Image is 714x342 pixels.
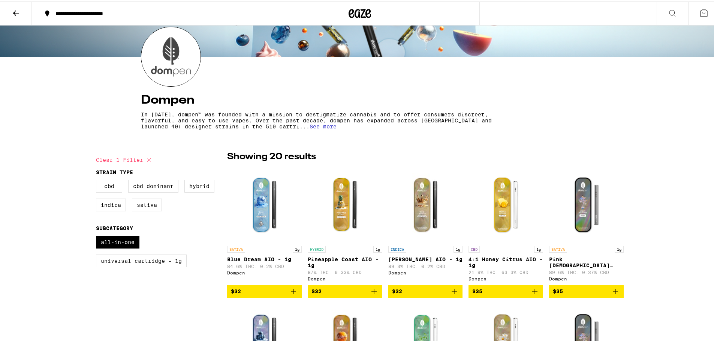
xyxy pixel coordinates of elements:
[469,283,543,296] button: Add to bag
[128,178,178,191] label: CBD Dominant
[472,287,482,293] span: $35
[553,287,563,293] span: $35
[388,269,463,274] div: Dompen
[227,255,302,261] p: Blue Dream AIO - 1g
[141,93,579,105] h4: Dompen
[96,253,187,266] label: Universal Cartridge - 1g
[469,166,543,241] img: Dompen - 4:1 Honey Citrus AIO - 1g
[549,275,624,280] div: Dompen
[469,268,543,273] p: 21.9% THC: 63.3% CBD
[311,287,322,293] span: $32
[615,244,624,251] p: 1g
[308,283,382,296] button: Add to bag
[96,224,133,230] legend: Subcategory
[96,149,154,168] button: Clear 1 filter
[96,197,126,210] label: Indica
[141,110,513,128] p: In [DATE], dompen™ was founded with a mission to destigmatize cannabis and to offer consumers dis...
[388,166,463,241] img: Dompen - King Louis XIII AIO - 1g
[227,283,302,296] button: Add to bag
[227,269,302,274] div: Dompen
[469,166,543,283] a: Open page for 4:1 Honey Citrus AIO - 1g from Dompen
[132,197,162,210] label: Sativa
[373,244,382,251] p: 1g
[308,166,382,241] img: Dompen - Pineapple Coast AIO - 1g
[96,168,133,174] legend: Strain Type
[388,283,463,296] button: Add to bag
[469,275,543,280] div: Dompen
[96,178,122,191] label: CBD
[469,244,480,251] p: CBD
[231,287,241,293] span: $32
[454,244,463,251] p: 1g
[227,166,302,241] img: Dompen - Blue Dream AIO - 1g
[308,275,382,280] div: Dompen
[227,262,302,267] p: 84.6% THC: 0.2% CBD
[227,149,316,162] p: Showing 20 results
[388,244,406,251] p: INDICA
[388,166,463,283] a: Open page for King Louis XIII AIO - 1g from Dompen
[308,244,326,251] p: HYBRID
[308,166,382,283] a: Open page for Pineapple Coast AIO - 1g from Dompen
[549,166,624,283] a: Open page for Pink Jesus Liquid Diamonds AIO - 1g from Dompen
[392,287,402,293] span: $32
[549,283,624,296] button: Add to bag
[308,255,382,267] p: Pineapple Coast AIO - 1g
[549,244,567,251] p: SATIVA
[141,26,201,85] img: Dompen logo
[184,178,214,191] label: Hybrid
[549,268,624,273] p: 89.6% THC: 0.37% CBD
[308,268,382,273] p: 87% THC: 0.33% CBD
[227,244,245,251] p: SATIVA
[310,122,337,128] span: See more
[293,244,302,251] p: 1g
[549,255,624,267] p: Pink [DEMOGRAPHIC_DATA] Liquid Diamonds AIO - 1g
[227,166,302,283] a: Open page for Blue Dream AIO - 1g from Dompen
[4,5,54,11] span: Hi. Need any help?
[469,255,543,267] p: 4:1 Honey Citrus AIO - 1g
[534,244,543,251] p: 1g
[549,166,624,241] img: Dompen - Pink Jesus Liquid Diamonds AIO - 1g
[388,262,463,267] p: 89.3% THC: 0.2% CBD
[388,255,463,261] p: [PERSON_NAME] AIO - 1g
[96,234,139,247] label: All-In-One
